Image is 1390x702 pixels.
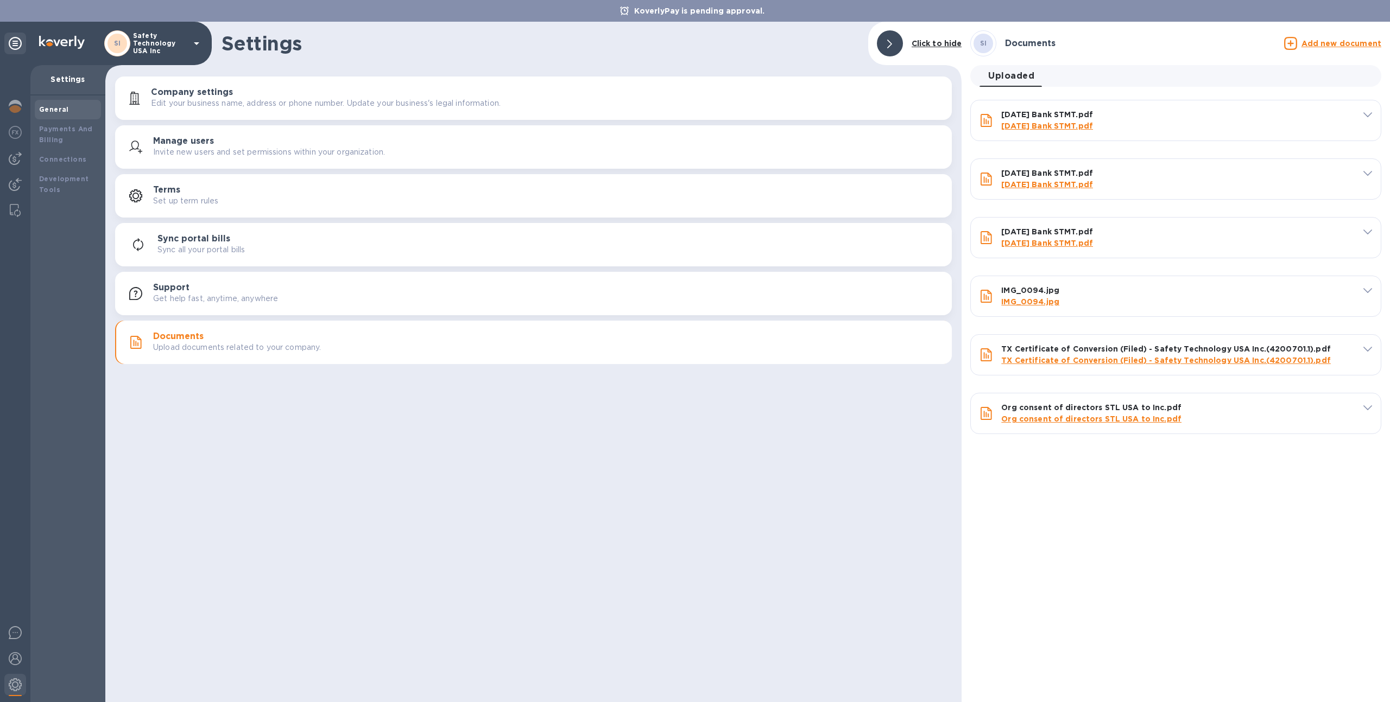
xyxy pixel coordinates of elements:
img: Foreign exchange [9,126,22,139]
b: SI [114,39,121,47]
b: IMG_0094.jpg [1001,286,1059,295]
b: SI [980,39,987,47]
p: Set up term rules [153,195,218,207]
h3: Documents [153,331,204,342]
b: TX Certificate of Conversion (Filed) - Safety Technology USA Inc.(4200701.1).pdf [1001,344,1331,353]
h3: Company settings [151,87,233,98]
span: Uploaded [988,68,1034,84]
p: Upload documents related to your company. [153,342,321,353]
a: Org consent of directors STL USA to Inc.pdf [1001,414,1181,423]
b: Connections [39,155,86,163]
button: TermsSet up term rules [115,174,952,218]
button: DocumentsUpload documents related to your company. [115,321,952,364]
p: Settings [39,74,97,85]
h3: Manage users [153,136,214,146]
p: KoverlyPay is pending approval. [629,5,770,16]
b: [DATE] Bank STMT.pdf [1001,227,1093,236]
button: Company settingsEdit your business name, address or phone number. Update your business's legal in... [115,76,952,120]
h3: Documents [1005,39,1056,49]
b: General [39,105,69,113]
div: Unpin categories [4,33,26,54]
a: [DATE] Bank STMT.pdf [1001,180,1093,189]
button: Manage usersInvite new users and set permissions within your organization. [115,125,952,169]
b: Org consent of directors STL USA to Inc.pdf [1001,403,1181,412]
b: [DATE] Bank STMT.pdf [1001,110,1093,119]
button: Sync portal billsSync all your portal bills [115,223,952,266]
p: Invite new users and set permissions within your organization. [153,146,385,158]
h3: Terms [153,185,180,195]
a: TX Certificate of Conversion (Filed) - Safety Technology USA Inc.(4200701.1).pdf [1001,356,1331,365]
b: Development Tools [39,175,89,194]
button: SupportGet help fast, anytime, anywhere [115,272,952,315]
p: Safety Technology USA Inc [133,32,187,55]
b: Payments And Billing [39,125,93,144]
p: Edit your business name, address or phone number. Update your business's legal information. [151,98,501,109]
b: [DATE] Bank STMT.pdf [1001,169,1093,177]
b: Click to hide [912,39,962,48]
a: IMG_0094.jpg [1001,297,1059,306]
h3: Sync portal bills [157,234,230,244]
p: Get help fast, anytime, anywhere [153,293,278,304]
a: [DATE] Bank STMT.pdf [1001,122,1093,130]
u: Add new document [1301,39,1381,48]
h1: Settings [222,32,860,55]
img: Logo [39,36,85,49]
h3: Support [153,283,189,293]
p: Sync all your portal bills [157,244,245,256]
a: [DATE] Bank STMT.pdf [1001,239,1093,247]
